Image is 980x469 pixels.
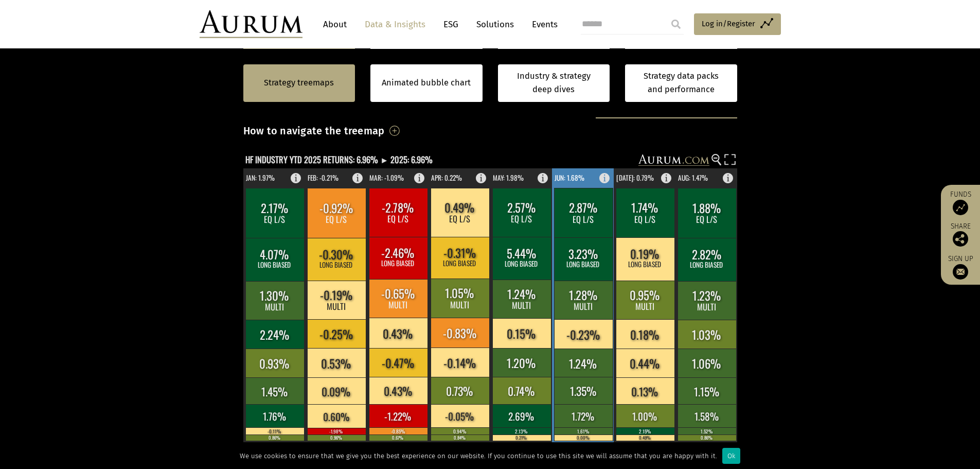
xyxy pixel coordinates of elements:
img: Aurum [200,10,302,38]
h3: How to navigate the treemap [243,122,385,140]
a: Funds [946,190,975,215]
img: Access Funds [953,200,968,215]
a: Data & Insights [360,15,431,34]
img: Sign up to our newsletter [953,264,968,280]
a: Industry & strategy deep dives [498,64,610,102]
div: Ok [722,448,740,464]
a: Log in/Register [694,13,781,35]
a: About [318,15,352,34]
input: Submit [666,14,686,34]
div: Share [946,223,975,247]
a: Strategy data packs and performance [625,64,737,102]
span: Log in/Register [702,18,755,30]
a: Sign up [946,254,975,280]
a: Animated bubble chart [382,76,471,90]
a: Solutions [471,15,519,34]
a: ESG [438,15,464,34]
a: Events [527,15,558,34]
a: Strategy treemaps [264,76,334,90]
img: Share this post [953,231,968,247]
